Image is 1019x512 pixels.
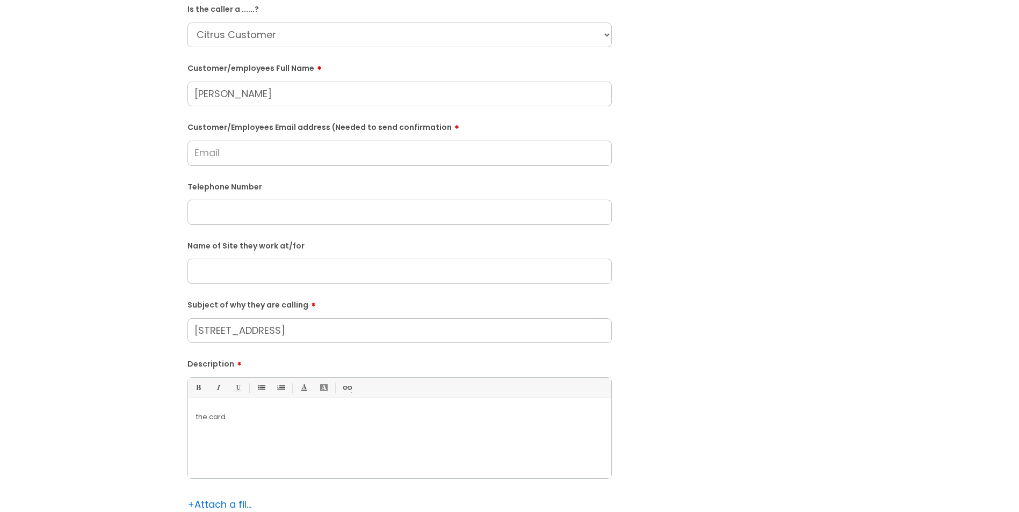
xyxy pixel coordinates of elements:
label: Name of Site they work at/for [187,239,612,251]
label: Telephone Number [187,180,612,192]
p: the card [196,412,603,422]
a: Font Color [297,381,310,394]
a: Back Color [317,381,330,394]
label: Customer/employees Full Name [187,60,612,73]
a: 1. Ordered List (Ctrl-Shift-8) [274,381,287,394]
a: • Unordered List (Ctrl-Shift-7) [254,381,268,394]
label: Subject of why they are calling [187,297,612,310]
span: + [187,498,194,511]
a: Link [340,381,353,394]
label: Customer/Employees Email address (Needed to send confirmation [187,119,612,132]
input: Email [187,141,612,165]
label: Is the caller a ......? [187,3,612,14]
label: Description [187,356,612,369]
a: Bold (Ctrl-B) [191,381,205,394]
a: Underline(Ctrl-U) [231,381,244,394]
a: Italic (Ctrl-I) [211,381,225,394]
